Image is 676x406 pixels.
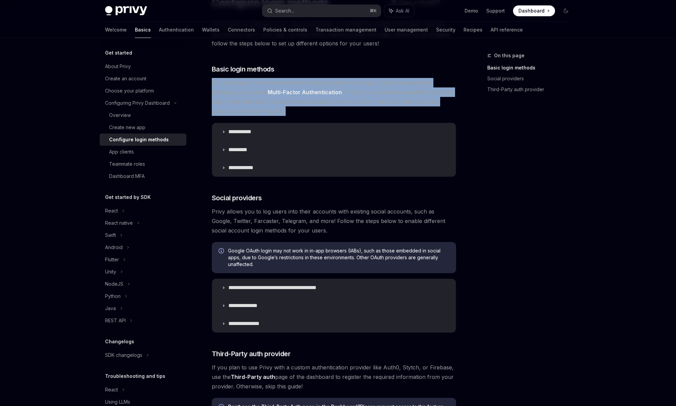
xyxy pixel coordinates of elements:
[513,5,555,16] a: Dashboard
[486,7,505,14] a: Support
[487,73,577,84] a: Social providers
[202,22,220,38] a: Wallets
[105,207,118,215] div: React
[105,62,131,70] div: About Privy
[370,8,377,14] span: ⌘ K
[105,304,116,312] div: Java
[105,351,142,359] div: SDK changelogs
[105,219,133,227] div: React native
[465,7,478,14] a: Demo
[105,231,116,239] div: Swift
[212,193,262,203] span: Social providers
[384,5,414,17] button: Ask AI
[100,121,186,134] a: Create new app
[219,248,225,255] svg: Info
[109,160,145,168] div: Teammate roles
[100,134,186,146] a: Configure login methods
[100,73,186,85] a: Create an account
[212,64,274,74] span: Basic login methods
[212,349,291,359] span: Third-Party auth provider
[135,22,151,38] a: Basics
[159,22,194,38] a: Authentication
[105,22,127,38] a: Welcome
[518,7,545,14] span: Dashboard
[105,268,116,276] div: Unity
[105,256,119,264] div: Flutter
[396,7,409,14] span: Ask AI
[105,338,134,346] h5: Changelogs
[109,123,145,131] div: Create new app
[263,22,307,38] a: Policies & controls
[100,109,186,121] a: Overview
[105,99,170,107] div: Configuring Privy Dashboard
[105,75,146,83] div: Create an account
[105,280,123,288] div: NodeJS
[105,243,123,251] div: Android
[560,5,571,16] button: Toggle dark mode
[105,49,132,57] h5: Get started
[228,247,449,268] span: Google OAuth login may not work in in-app browsers (IABs), such as those embedded in social apps,...
[487,84,577,95] a: Third-Party auth provider
[109,111,131,119] div: Overview
[100,158,186,170] a: Teammate roles
[105,87,154,95] div: Choose your platform
[109,172,145,180] div: Dashboard MFA
[268,89,342,96] a: Multi-Factor Authentication
[100,170,186,182] a: Dashboard MFA
[491,22,523,38] a: API reference
[385,22,428,38] a: User management
[494,52,525,60] span: On this page
[275,7,294,15] div: Search...
[212,363,456,391] span: If you plan to use Privy with a custom authentication provider like Auth0, Stytch, or Firebase, u...
[100,85,186,97] a: Choose your platform
[100,60,186,73] a: About Privy
[109,148,134,156] div: App clients
[464,22,483,38] a: Recipes
[231,373,275,380] strong: Third-Party auth
[105,317,126,325] div: REST API
[315,22,376,38] a: Transaction management
[100,146,186,158] a: App clients
[105,193,151,201] h5: Get started by SDK
[105,398,130,406] div: Using LLMs
[212,78,456,116] span: For most apps, we recommend either including alternative login options alongside the following, o...
[212,207,456,235] span: Privy allows you to log users into their accounts with existing social accounts, such as Google, ...
[109,136,169,144] div: Configure login methods
[487,62,577,73] a: Basic login methods
[105,372,165,380] h5: Troubleshooting and tips
[105,292,121,300] div: Python
[105,386,118,394] div: React
[105,6,147,16] img: dark logo
[436,22,455,38] a: Security
[262,5,381,17] button: Search...⌘K
[228,22,255,38] a: Connectors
